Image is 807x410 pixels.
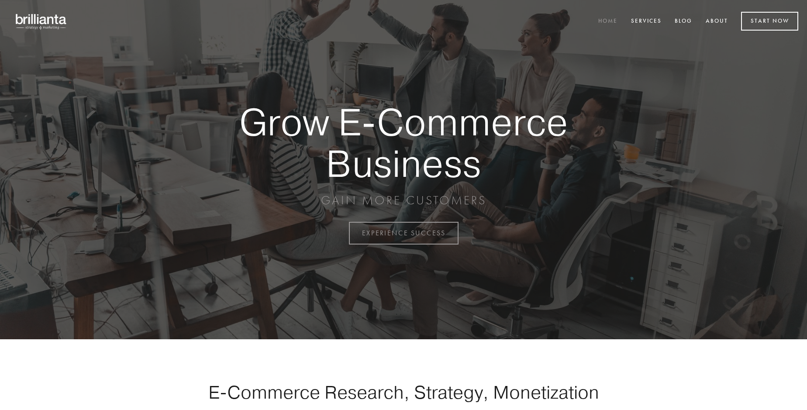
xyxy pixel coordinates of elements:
a: EXPERIENCE SUCCESS [349,222,459,245]
a: Services [625,14,667,29]
p: GAIN MORE CUSTOMERS [209,193,598,208]
a: Start Now [741,12,798,31]
img: brillianta - research, strategy, marketing [9,9,74,34]
a: Blog [669,14,698,29]
a: About [700,14,734,29]
a: Home [593,14,623,29]
strong: Grow E-Commerce Business [209,101,598,184]
h1: E-Commerce Research, Strategy, Monetization [181,381,626,403]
